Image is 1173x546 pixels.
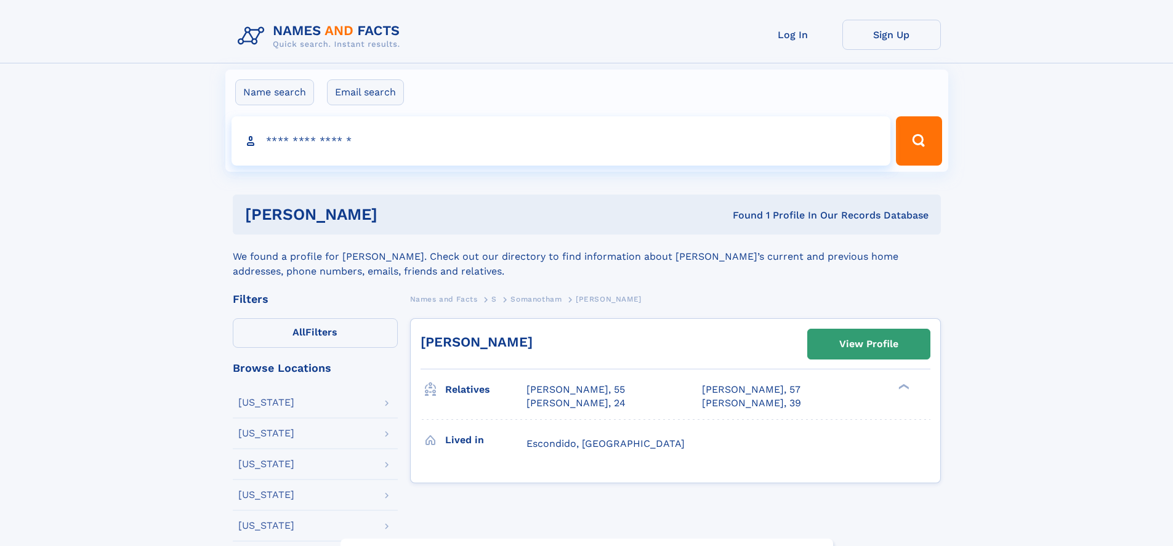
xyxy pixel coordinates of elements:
div: Browse Locations [233,363,398,374]
div: Filters [233,294,398,305]
h1: [PERSON_NAME] [245,207,555,222]
div: [US_STATE] [238,428,294,438]
button: Search Button [896,116,941,166]
span: All [292,326,305,338]
div: [US_STATE] [238,459,294,469]
span: S [491,295,497,303]
label: Email search [327,79,404,105]
img: Logo Names and Facts [233,20,410,53]
label: Name search [235,79,314,105]
input: search input [232,116,891,166]
a: View Profile [808,329,930,359]
label: Filters [233,318,398,348]
a: [PERSON_NAME], 55 [526,383,625,396]
a: [PERSON_NAME], 24 [526,396,626,410]
h3: Lived in [445,430,526,451]
a: [PERSON_NAME], 39 [702,396,801,410]
div: [US_STATE] [238,490,294,500]
div: Found 1 Profile In Our Records Database [555,209,929,222]
a: Somanotham [510,291,562,307]
div: ❯ [895,383,910,391]
a: Names and Facts [410,291,478,307]
span: Somanotham [510,295,562,303]
a: [PERSON_NAME] [421,334,533,350]
div: [US_STATE] [238,521,294,531]
h3: Relatives [445,379,526,400]
a: S [491,291,497,307]
span: [PERSON_NAME] [576,295,642,303]
div: [US_STATE] [238,398,294,407]
div: View Profile [839,330,898,358]
a: Sign Up [842,20,941,50]
span: Escondido, [GEOGRAPHIC_DATA] [526,438,685,449]
a: Log In [744,20,842,50]
a: [PERSON_NAME], 57 [702,383,800,396]
div: We found a profile for [PERSON_NAME]. Check out our directory to find information about [PERSON_N... [233,235,941,279]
